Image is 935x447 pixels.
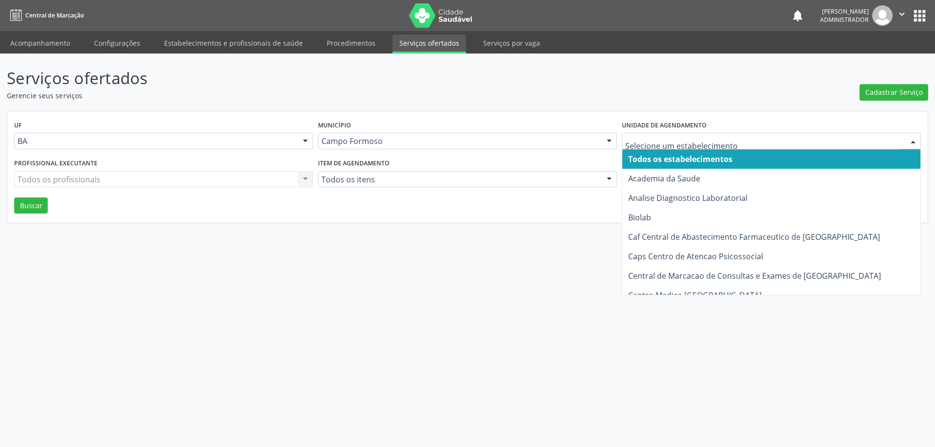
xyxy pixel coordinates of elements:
a: Central de Marcação [7,7,84,23]
span: Academia da Saude [628,173,700,184]
p: Serviços ofertados [7,66,652,90]
a: Configurações [87,35,147,52]
button: apps [911,7,928,24]
a: Procedimentos [320,35,382,52]
span: Caps Centro de Atencao Psicossocial [628,251,763,262]
span: Todos os estabelecimentos [628,154,732,164]
label: Unidade de agendamento [622,118,707,133]
span: Administrador [820,16,869,24]
a: Acompanhamento [3,35,77,52]
span: Cadastrar Serviço [865,87,923,97]
label: Item de agendamento [318,156,390,171]
button:  [893,5,911,26]
img: img [872,5,893,26]
input: Selecione um estabelecimento [625,136,901,156]
a: Serviços ofertados [393,35,466,54]
span: Central de Marcação [25,11,84,19]
span: Analise Diagnostico Laboratorial [628,193,748,203]
label: Profissional executante [14,156,97,171]
label: Município [318,118,351,133]
button: Cadastrar Serviço [860,84,928,101]
button: notifications [791,9,804,22]
button: Buscar [14,197,48,214]
span: Biolab [628,212,651,223]
span: Todos os itens [321,175,597,184]
a: Serviços por vaga [476,35,547,52]
span: Campo Formoso [321,136,597,146]
label: UF [14,118,22,133]
i:  [897,9,907,19]
div: [PERSON_NAME] [820,7,869,16]
span: BA [18,136,293,146]
span: Caf Central de Abastecimento Farmaceutico de [GEOGRAPHIC_DATA] [628,232,880,242]
p: Gerencie seus serviços [7,90,652,101]
a: Estabelecimentos e profissionais de saúde [157,35,310,52]
span: Central de Marcacao de Consultas e Exames de [GEOGRAPHIC_DATA] [628,270,881,281]
span: Centro Medico [GEOGRAPHIC_DATA] [628,290,762,301]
